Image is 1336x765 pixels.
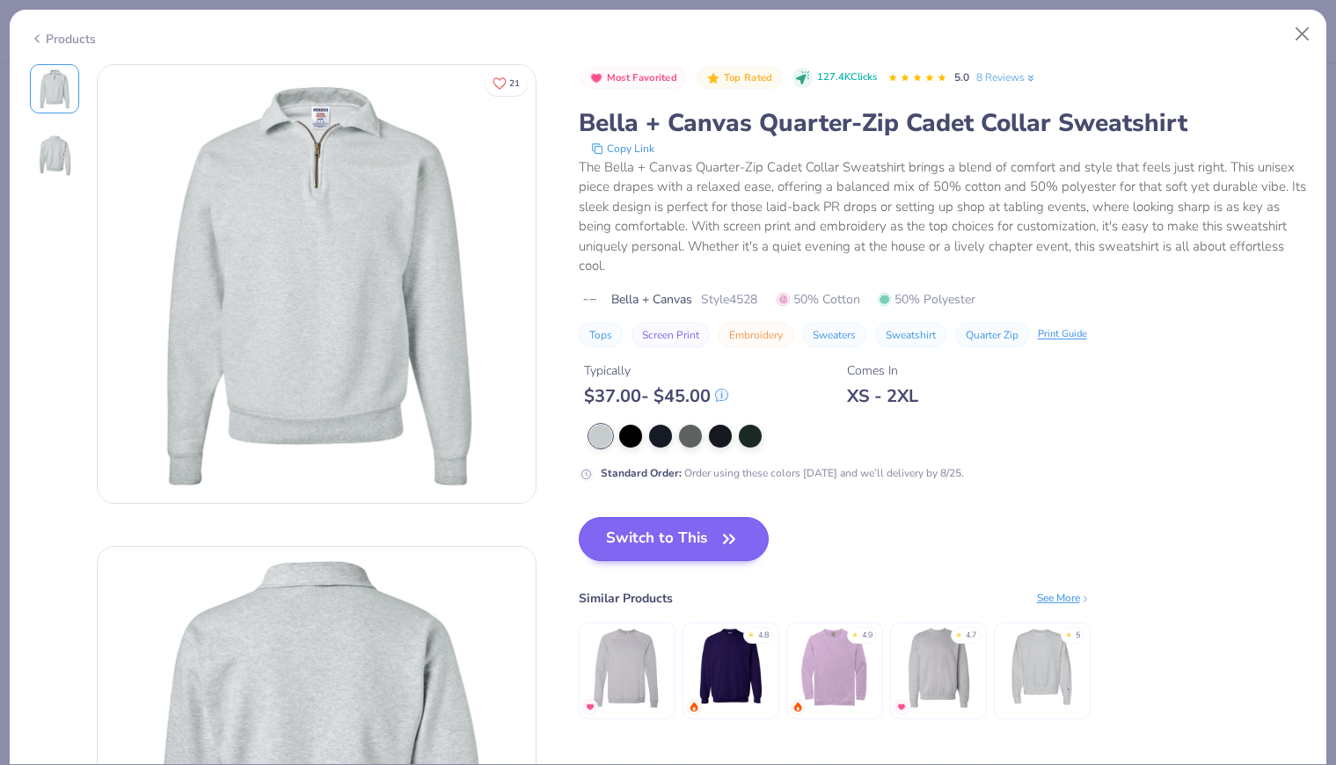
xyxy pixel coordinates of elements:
[955,630,962,637] div: ★
[33,68,76,110] img: Front
[1000,625,1084,709] img: Champion Reverse Weave Crewneck Sweatshirt
[1038,327,1087,342] div: Print Guide
[586,140,660,157] button: copy to clipboard
[601,465,964,481] div: Order using these colors [DATE] and we’ll delivery by 8/25.
[1037,590,1091,606] div: See More
[896,702,907,712] img: MostFav.gif
[30,30,96,48] div: Products
[1065,630,1072,637] div: ★
[579,589,673,608] div: Similar Products
[724,73,773,83] span: Top Rated
[601,466,682,480] strong: Standard Order :
[792,625,876,709] img: Comfort Colors Adult Crewneck Sweatshirt
[579,517,770,561] button: Switch to This
[896,625,980,709] img: Hanes Unisex 7.8 Oz. Ecosmart 50/50 Crewneck Sweatshirt
[585,625,668,709] img: Bella + Canvas Unisex Sponge Fleece Crewneck Sweatshirt
[509,79,520,88] span: 21
[792,702,803,712] img: trending.gif
[887,64,947,92] div: 5.0 Stars
[98,65,536,503] img: Front
[584,385,728,407] div: $ 37.00 - $ 45.00
[611,290,692,309] span: Bella + Canvas
[689,625,772,709] img: Gildan Adult Heavy Blend Adult 8 Oz. 50/50 Fleece Crew
[758,630,769,642] div: 4.8
[589,71,603,85] img: Most Favorited sort
[485,70,528,96] button: Like
[584,361,728,380] div: Typically
[976,69,1037,85] a: 8 Reviews
[847,385,918,407] div: XS - 2XL
[955,323,1029,347] button: Quarter Zip
[862,630,872,642] div: 4.9
[851,630,858,637] div: ★
[802,323,866,347] button: Sweaters
[875,323,946,347] button: Sweatshirt
[748,630,755,637] div: ★
[607,73,677,83] span: Most Favorited
[697,67,781,90] button: Badge Button
[579,323,623,347] button: Tops
[847,361,918,380] div: Comes In
[1076,630,1080,642] div: 5
[689,702,699,712] img: trending.gif
[878,290,975,309] span: 50% Polyester
[719,323,793,347] button: Embroidery
[1286,18,1319,51] button: Close
[817,70,877,85] span: 127.4K Clicks
[579,157,1307,276] div: The Bella + Canvas Quarter-Zip Cadet Collar Sweatshirt brings a blend of comfort and style that f...
[585,702,595,712] img: MostFav.gif
[579,106,1307,140] div: Bella + Canvas Quarter-Zip Cadet Collar Sweatshirt
[631,323,710,347] button: Screen Print
[706,71,720,85] img: Top Rated sort
[966,630,976,642] div: 4.7
[777,290,860,309] span: 50% Cotton
[579,293,602,307] img: brand logo
[954,70,969,84] span: 5.0
[701,290,757,309] span: Style 4528
[580,67,687,90] button: Badge Button
[33,135,76,177] img: Back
